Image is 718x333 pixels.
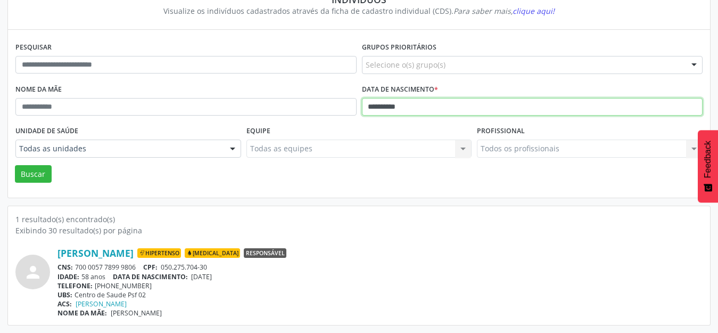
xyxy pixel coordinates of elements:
span: DATA DE NASCIMENTO: [113,272,188,281]
button: Feedback - Mostrar pesquisa [698,130,718,202]
label: Data de nascimento [362,82,438,98]
label: Nome da mãe [15,82,62,98]
i: Para saber mais, [453,6,555,16]
span: UBS: [57,290,72,299]
span: Selecione o(s) grupo(s) [366,59,445,70]
a: [PERSON_NAME] [57,247,134,259]
span: 050.275.704-30 [161,263,207,272]
div: 58 anos [57,272,703,281]
span: [MEDICAL_DATA] [185,248,240,258]
div: Visualize os indivíduos cadastrados através da ficha de cadastro individual (CDS). [23,5,695,17]
div: Exibindo 30 resultado(s) por página [15,225,703,236]
label: Grupos prioritários [362,39,436,56]
div: 1 resultado(s) encontrado(s) [15,214,703,225]
span: ACS: [57,299,72,308]
span: [DATE] [191,272,212,281]
div: [PHONE_NUMBER] [57,281,703,290]
span: CNS: [57,263,73,272]
span: TELEFONE: [57,281,93,290]
label: Unidade de saúde [15,123,78,140]
span: Hipertenso [137,248,181,258]
label: Pesquisar [15,39,52,56]
span: IDADE: [57,272,79,281]
label: Profissional [477,123,525,140]
i: person [23,263,43,282]
span: [PERSON_NAME] [111,308,162,318]
span: NOME DA MÃE: [57,308,107,318]
button: Buscar [15,165,52,183]
span: Todas as unidades [19,143,219,154]
a: [PERSON_NAME] [76,299,127,308]
span: Feedback [703,141,713,178]
div: Centro de Saude Psf 02 [57,290,703,299]
span: Responsável [244,248,286,258]
label: Equipe [246,123,270,140]
span: CPF: [143,263,158,272]
div: 700 0057 7899 9806 [57,263,703,272]
span: clique aqui! [513,6,555,16]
